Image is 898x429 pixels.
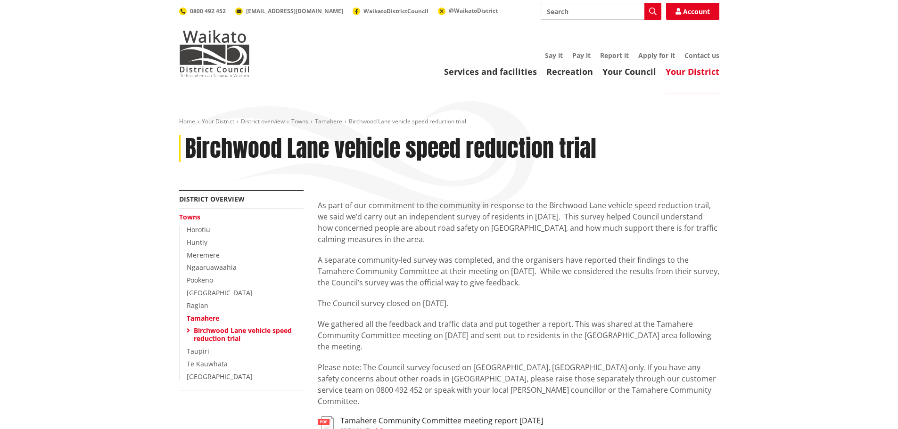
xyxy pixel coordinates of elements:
h1: Birchwood Lane vehicle speed reduction trial [185,135,596,162]
a: Recreation [546,66,593,77]
a: Meremere [187,251,220,259]
span: WaikatoDistrictCouncil [363,7,428,15]
a: @WaikatoDistrict [438,7,498,15]
a: Tamahere [187,314,219,323]
a: Report it [600,51,629,60]
a: Raglan [187,301,208,310]
a: [GEOGRAPHIC_DATA] [187,288,253,297]
span: Birchwood Lane vehicle speed reduction trial [349,117,466,125]
span: [EMAIL_ADDRESS][DOMAIN_NAME] [246,7,343,15]
p: We gathered all the feedback and traffic data and put together a report. This was shared at the T... [318,318,719,352]
a: Huntly [187,238,207,247]
p: A separate community-led survey was completed, and the organisers have reported their findings to... [318,254,719,288]
p: The Council survey closed on [DATE]. [318,298,719,309]
a: Account [666,3,719,20]
a: Your District [202,117,234,125]
a: Services and facilities [444,66,537,77]
img: Waikato District Council - Te Kaunihera aa Takiwaa o Waikato [179,30,250,77]
nav: breadcrumb [179,118,719,126]
span: @WaikatoDistrict [449,7,498,15]
a: Apply for it [638,51,675,60]
a: [GEOGRAPHIC_DATA] [187,372,253,381]
a: Te Kauwhata [187,359,228,368]
p: As part of our commitment to the community in response to the Birchwood Lane vehicle speed reduct... [318,200,719,245]
a: Towns [291,117,308,125]
a: WaikatoDistrictCouncil [353,7,428,15]
h3: Tamahere Community Committee meeting report [DATE] [340,416,543,425]
a: Tamahere [315,117,342,125]
a: District overview [241,117,285,125]
a: 0800 492 452 [179,7,226,15]
a: Horotiu [187,225,210,234]
p: Please note: The Council survey focused on [GEOGRAPHIC_DATA], [GEOGRAPHIC_DATA] only. If you have... [318,362,719,407]
a: District overview [179,194,245,203]
a: Taupiri [187,347,209,356]
a: [EMAIL_ADDRESS][DOMAIN_NAME] [235,7,343,15]
input: Search input [541,3,661,20]
a: Pay it [572,51,591,60]
a: Ngaaruawaahia [187,263,237,272]
a: Towns [179,212,200,221]
a: Say it [545,51,563,60]
a: Birchwood Lane vehicle speed reduction trial [194,326,292,343]
span: 0800 492 452 [190,7,226,15]
a: Contact us [684,51,719,60]
a: Pookeno [187,275,213,284]
a: Your Council [602,66,656,77]
a: Your District [666,66,719,77]
a: Home [179,117,195,125]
